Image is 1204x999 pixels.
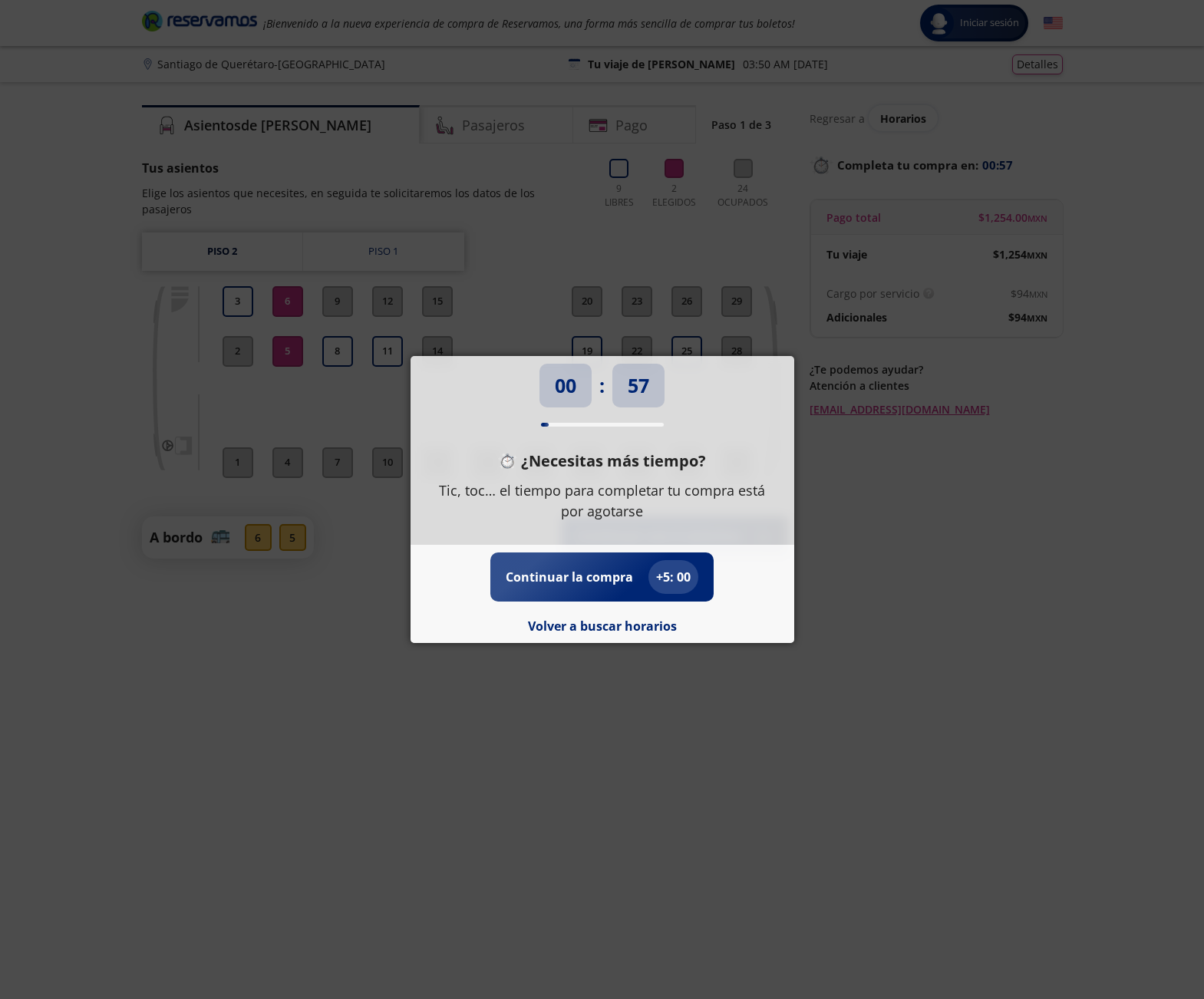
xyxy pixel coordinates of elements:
iframe: Messagebird Livechat Widget [1115,910,1189,984]
p: + 5 : 00 [656,568,691,586]
p: 00 [555,371,576,401]
button: Continuar la compra+5: 00 [506,560,698,594]
p: 57 [628,371,649,401]
button: Volver a buscar horarios [528,617,677,635]
p: : [599,371,605,401]
p: Tic, toc… el tiempo para completar tu compra está por agotarse [434,480,771,522]
p: Continuar la compra [506,568,633,586]
p: ¿Necesitas más tiempo? [521,450,706,473]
